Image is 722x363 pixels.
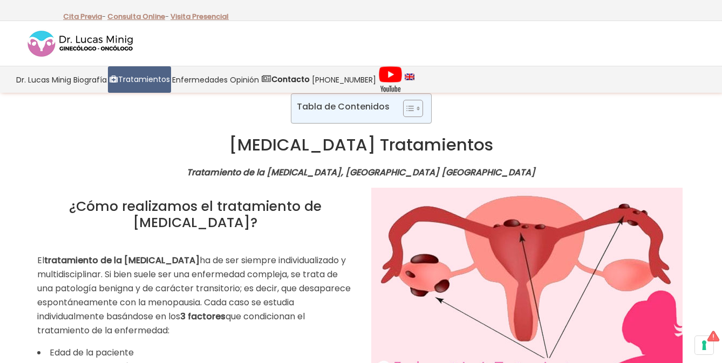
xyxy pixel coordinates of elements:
[312,73,376,86] span: [PHONE_NUMBER]
[180,310,226,323] strong: 3 factores
[37,198,353,231] h2: ¿Cómo realizamos el tratamiento de [MEDICAL_DATA]?
[377,66,404,93] a: Videos Youtube Ginecología
[63,11,102,22] a: Cita Previa
[16,73,71,86] span: Dr. Lucas Minig
[72,66,108,93] a: Biografía
[107,11,165,22] a: Consulta Online
[15,66,72,93] a: Dr. Lucas Minig
[297,100,390,113] p: Tabla de Contenidos
[73,73,107,86] span: Biografía
[405,73,414,80] img: language english
[108,66,171,93] a: Tratamientos
[271,74,310,85] strong: Contacto
[107,10,169,24] p: -
[229,66,260,93] a: Opinión
[37,346,353,360] li: Edad de la paciente
[395,99,420,118] a: Toggle Table of Content
[172,73,228,86] span: Enfermedades
[171,11,229,22] a: Visita Presencial
[171,66,229,93] a: Enfermedades
[118,73,170,86] span: Tratamientos
[37,254,353,338] p: El ha de ser siempre individualizado y multidisciplinar. Si bien suele ser una enfermedad complej...
[311,66,377,93] a: [PHONE_NUMBER]
[187,166,535,179] strong: Tratamiento de la [MEDICAL_DATA], [GEOGRAPHIC_DATA] [GEOGRAPHIC_DATA]
[260,66,311,93] a: Contacto
[230,73,259,86] span: Opinión
[63,10,106,24] p: -
[404,66,416,93] a: language english
[44,254,200,266] strong: tratamiento de la [MEDICAL_DATA]
[378,66,403,93] img: Videos Youtube Ginecología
